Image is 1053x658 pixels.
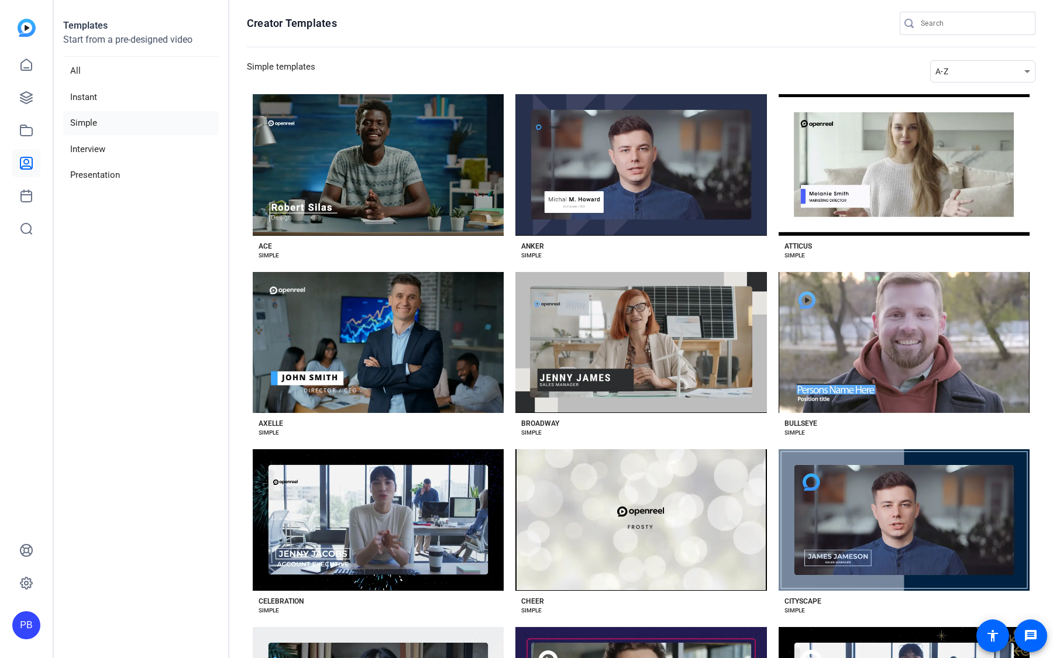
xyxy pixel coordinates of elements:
div: ANKER [521,242,544,251]
li: Presentation [63,163,219,187]
button: Template image [779,272,1030,414]
div: SIMPLE [784,606,805,615]
div: SIMPLE [521,428,542,437]
span: A-Z [935,67,948,76]
div: SIMPLE [784,251,805,260]
mat-icon: message [1024,629,1038,643]
h3: Simple templates [247,60,315,82]
button: Template image [253,449,504,591]
input: Search [921,16,1026,30]
div: SIMPLE [259,428,279,437]
strong: Templates [63,20,108,31]
li: Instant [63,85,219,109]
div: CITYSCAPE [784,597,821,606]
div: PB [12,611,40,639]
div: SIMPLE [259,606,279,615]
li: All [63,59,219,83]
button: Template image [515,449,766,591]
li: Interview [63,137,219,161]
div: ACE [259,242,272,251]
div: CHEER [521,597,544,606]
button: Template image [253,272,504,414]
button: Template image [779,449,1030,591]
button: Template image [515,94,766,236]
div: BULLSEYE [784,419,817,428]
button: Template image [779,94,1030,236]
div: CELEBRATION [259,597,304,606]
div: BROADWAY [521,419,559,428]
li: Simple [63,111,219,135]
div: SIMPLE [521,251,542,260]
img: blue-gradient.svg [18,19,36,37]
mat-icon: accessibility [986,629,1000,643]
button: Template image [253,94,504,236]
h1: Creator Templates [247,16,337,30]
div: SIMPLE [784,428,805,437]
div: ATTICUS [784,242,812,251]
button: Template image [515,272,766,414]
div: SIMPLE [521,606,542,615]
p: Start from a pre-designed video [63,33,219,57]
div: AXELLE [259,419,283,428]
div: SIMPLE [259,251,279,260]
